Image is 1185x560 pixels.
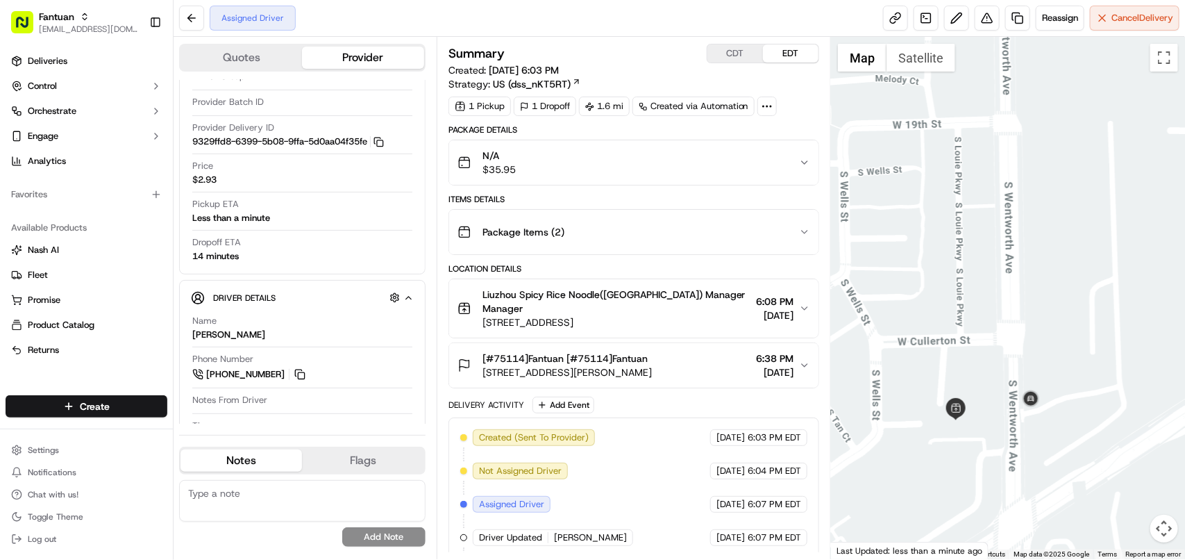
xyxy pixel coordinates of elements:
[482,225,564,239] span: Package Items ( 2 )
[36,90,250,104] input: Got a question? Start typing here...
[834,541,880,559] img: Google
[479,431,589,444] span: Created (Sent To Provider)
[448,47,505,60] h3: Summary
[28,130,58,142] span: Engage
[80,400,110,413] span: Create
[192,122,274,134] span: Provider Delivery ID
[11,244,162,256] a: Nash AI
[28,269,48,281] span: Fleet
[180,47,302,69] button: Quotes
[1111,12,1173,24] span: Cancel Delivery
[28,511,83,522] span: Toggle Theme
[14,56,253,78] p: Welcome 👋
[489,64,559,76] span: [DATE] 6:03 PM
[206,368,285,381] span: [PHONE_NUMBER]
[1090,6,1179,31] button: CancelDelivery
[482,149,516,163] span: N/A
[192,160,213,172] span: Price
[479,532,542,544] span: Driver Updated
[763,44,818,63] button: EDT
[886,44,955,72] button: Show satellite imagery
[482,288,750,315] span: Liuzhou Spicy Rice Noodle([GEOGRAPHIC_DATA]) Manager Manager
[448,97,511,116] div: 1 Pickup
[6,264,167,286] button: Fleet
[6,100,167,122] button: Orchestrate
[192,96,264,108] span: Provider Batch ID
[716,465,745,477] span: [DATE]
[6,50,167,72] a: Deliveries
[191,286,414,309] button: Driver Details
[482,352,648,365] span: [#75114]Fantuan [#75114]Fantuan
[117,203,128,214] div: 💻
[1098,550,1117,558] a: Terms (opens in new tab)
[449,343,818,388] button: [#75114]Fantuan [#75114]Fantuan[STREET_ADDRESS][PERSON_NAME]6:38 PM[DATE]
[756,352,793,365] span: 6:38 PM
[6,6,144,39] button: Fantuan[EMAIL_ADDRESS][DOMAIN_NAME]
[6,314,167,336] button: Product Catalog
[11,319,162,331] a: Product Catalog
[479,498,544,511] span: Assigned Driver
[192,420,205,432] span: Tip
[748,532,801,544] span: 6:07 PM EDT
[236,137,253,154] button: Start new chat
[14,133,39,158] img: 1736555255976-a54dd68f-1ca7-489b-9aae-adbdc363a1c4
[834,541,880,559] a: Open this area in Google Maps (opens a new window)
[448,124,819,135] div: Package Details
[131,201,223,215] span: API Documentation
[28,294,60,306] span: Promise
[192,212,270,224] div: Less than a minute
[748,465,801,477] span: 6:04 PM EDT
[493,77,581,91] a: US (dss_nKT5RT)
[756,295,793,308] span: 6:08 PM
[1036,6,1084,31] button: Reassign
[707,44,763,63] button: CDT
[482,365,652,379] span: [STREET_ADDRESS][PERSON_NAME]
[514,97,576,116] div: 1 Dropoff
[8,196,112,221] a: 📗Knowledge Base
[192,394,267,406] span: Notes From Driver
[838,44,886,72] button: Show street map
[6,289,167,311] button: Promise
[47,133,228,147] div: Start new chat
[448,63,559,77] span: Created:
[192,250,239,263] div: 14 minutes
[28,534,56,545] span: Log out
[112,196,228,221] a: 💻API Documentation
[6,339,167,361] button: Returns
[716,431,745,444] span: [DATE]
[28,155,66,167] span: Analytics
[192,174,217,186] span: $2.93
[28,489,78,500] span: Chat with us!
[6,75,167,97] button: Control
[448,77,581,91] div: Strategy:
[180,450,302,472] button: Notes
[532,397,594,413] button: Add Event
[448,263,819,274] div: Location Details
[6,463,167,482] button: Notifications
[449,279,818,338] button: Liuzhou Spicy Rice Noodle([GEOGRAPHIC_DATA]) Manager Manager[STREET_ADDRESS]6:08 PM[DATE]
[6,125,167,147] button: Engage
[482,163,516,176] span: $35.95
[302,450,423,472] button: Flags
[6,150,167,172] a: Analytics
[6,183,167,206] div: Favorites
[47,147,176,158] div: We're available if you need us!
[192,315,217,327] span: Name
[28,80,57,92] span: Control
[6,507,167,527] button: Toggle Theme
[579,97,630,116] div: 1.6 mi
[28,244,59,256] span: Nash AI
[716,532,745,544] span: [DATE]
[554,532,627,544] span: [PERSON_NAME]
[831,542,989,559] div: Last Updated: less than a minute ago
[11,269,162,281] a: Fleet
[192,353,253,365] span: Phone Number
[14,203,25,214] div: 📗
[28,344,59,356] span: Returns
[28,319,94,331] span: Product Catalog
[448,400,524,411] div: Delivery Activity
[39,24,138,35] button: [EMAIL_ADDRESS][DOMAIN_NAME]
[493,77,571,91] span: US (dss_nKT5RT)
[6,395,167,418] button: Create
[1042,12,1078,24] span: Reassign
